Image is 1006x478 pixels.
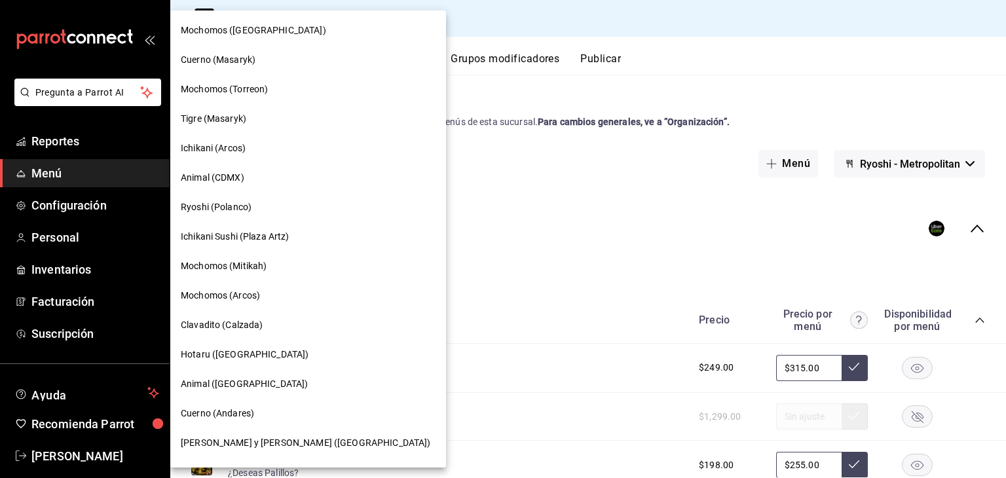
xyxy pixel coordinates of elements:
div: Mochomos (Arcos) [170,281,446,310]
div: Ichikani Sushi (Plaza Artz) [170,222,446,251]
span: Mochomos (Mitikah) [181,259,267,273]
div: Cuerno (Masaryk) [170,45,446,75]
span: Cuerno (Masaryk) [181,53,255,67]
span: Mochomos ([GEOGRAPHIC_DATA]) [181,24,326,37]
span: Cuerno (Andares) [181,407,254,420]
span: Ichikani (Arcos) [181,141,246,155]
div: Clavadito (Calzada) [170,310,446,340]
div: Mochomos (Torreon) [170,75,446,104]
div: Animal ([GEOGRAPHIC_DATA]) [170,369,446,399]
div: [PERSON_NAME] y [PERSON_NAME] ([GEOGRAPHIC_DATA]) [170,428,446,458]
div: Mochomos ([GEOGRAPHIC_DATA]) [170,16,446,45]
span: Animal ([GEOGRAPHIC_DATA]) [181,377,308,391]
span: [PERSON_NAME] y [PERSON_NAME] ([GEOGRAPHIC_DATA]) [181,436,430,450]
div: Mochomos (Mitikah) [170,251,446,281]
div: Animal (CDMX) [170,163,446,193]
span: Ichikani Sushi (Plaza Artz) [181,230,289,244]
span: Animal (CDMX) [181,171,244,185]
span: Ryoshi (Polanco) [181,200,251,214]
div: Ichikani (Arcos) [170,134,446,163]
div: Tigre (Masaryk) [170,104,446,134]
div: Ryoshi (Polanco) [170,193,446,222]
div: Hotaru ([GEOGRAPHIC_DATA]) [170,340,446,369]
div: Cuerno (Andares) [170,399,446,428]
span: Mochomos (Torreon) [181,83,268,96]
span: Mochomos (Arcos) [181,289,260,303]
span: Clavadito (Calzada) [181,318,263,332]
span: Hotaru ([GEOGRAPHIC_DATA]) [181,348,308,361]
span: Tigre (Masaryk) [181,112,246,126]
